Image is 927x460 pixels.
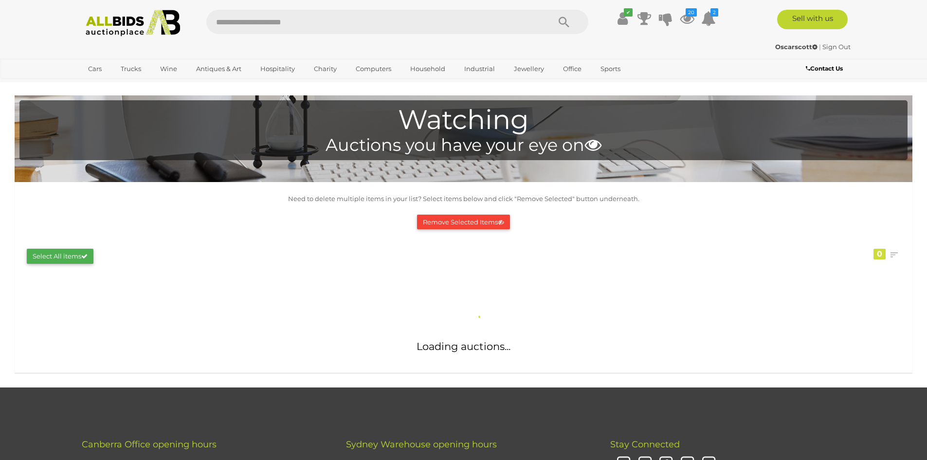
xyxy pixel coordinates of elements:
[254,61,301,77] a: Hospitality
[80,10,186,37] img: Allbids.com.au
[557,61,588,77] a: Office
[19,193,908,204] p: Need to delete multiple items in your list? Select items below and click "Remove Selected" button...
[610,439,680,450] span: Stay Connected
[540,10,588,34] button: Search
[190,61,248,77] a: Antiques & Art
[24,136,903,155] h4: Auctions you have your eye on
[710,8,718,17] i: 2
[873,249,886,259] div: 0
[822,43,851,51] a: Sign Out
[82,439,217,450] span: Canberra Office opening hours
[27,249,93,264] button: Select All items
[114,61,147,77] a: Trucks
[806,65,843,72] b: Contact Us
[806,63,845,74] a: Contact Us
[775,43,818,51] strong: Oscarscott
[154,61,183,77] a: Wine
[594,61,627,77] a: Sports
[819,43,821,51] span: |
[508,61,550,77] a: Jewellery
[686,8,697,17] i: 20
[417,340,510,352] span: Loading auctions...
[458,61,501,77] a: Industrial
[404,61,452,77] a: Household
[624,8,633,17] i: ✔
[680,10,694,27] a: 20
[308,61,343,77] a: Charity
[616,10,630,27] a: ✔
[24,105,903,135] h1: Watching
[82,77,164,93] a: [GEOGRAPHIC_DATA]
[82,61,108,77] a: Cars
[777,10,848,29] a: Sell with us
[701,10,716,27] a: 2
[417,215,510,230] button: Remove Selected Items
[346,439,497,450] span: Sydney Warehouse opening hours
[775,43,819,51] a: Oscarscott
[349,61,398,77] a: Computers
